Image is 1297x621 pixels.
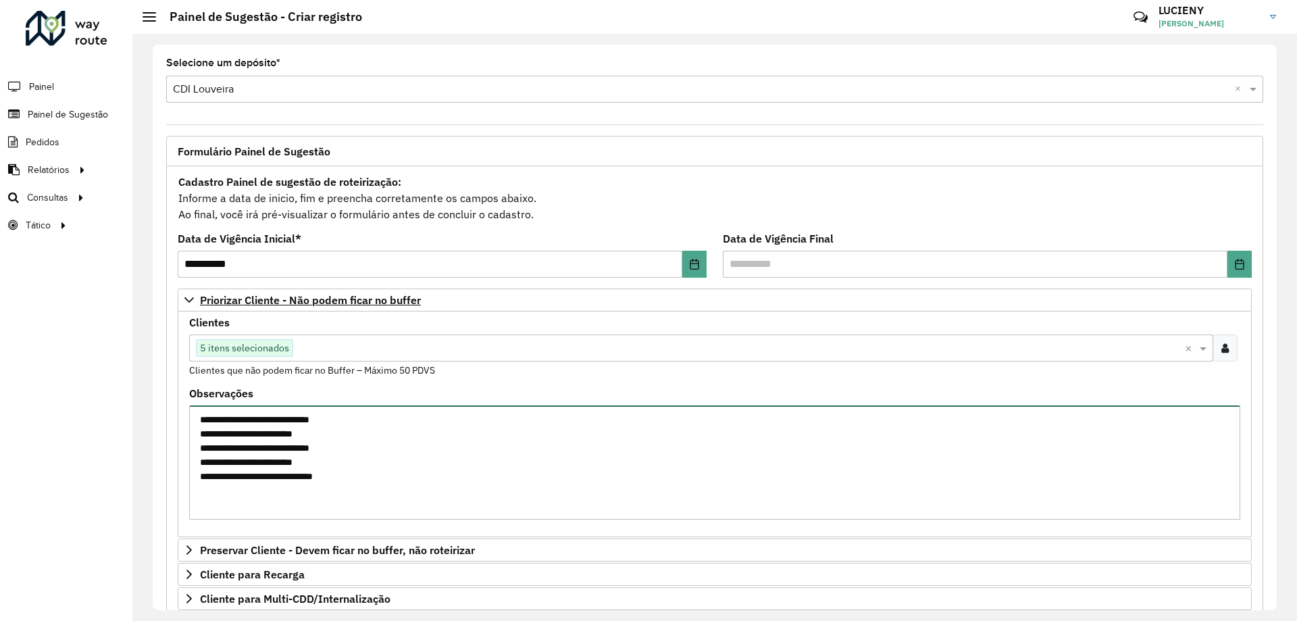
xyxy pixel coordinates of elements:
[178,587,1252,610] a: Cliente para Multi-CDD/Internalização
[178,230,301,247] label: Data de Vigência Inicial
[1159,4,1260,17] h3: LUCIENY
[166,55,280,71] label: Selecione um depósito
[189,314,230,330] label: Clientes
[1159,18,1260,30] span: [PERSON_NAME]
[200,569,305,580] span: Cliente para Recarga
[26,218,51,232] span: Tático
[156,9,362,24] h2: Painel de Sugestão - Criar registro
[27,191,68,205] span: Consultas
[178,539,1252,562] a: Preservar Cliente - Devem ficar no buffer, não roteirizar
[26,135,59,149] span: Pedidos
[723,230,834,247] label: Data de Vigência Final
[1227,251,1252,278] button: Choose Date
[178,146,330,157] span: Formulário Painel de Sugestão
[178,173,1252,223] div: Informe a data de inicio, fim e preencha corretamente os campos abaixo. Ao final, você irá pré-vi...
[28,107,108,122] span: Painel de Sugestão
[1185,340,1196,356] span: Clear all
[29,80,54,94] span: Painel
[200,593,390,604] span: Cliente para Multi-CDD/Internalização
[178,312,1252,537] div: Priorizar Cliente - Não podem ficar no buffer
[682,251,707,278] button: Choose Date
[1126,3,1155,32] a: Contato Rápido
[178,289,1252,312] a: Priorizar Cliente - Não podem ficar no buffer
[200,545,475,555] span: Preservar Cliente - Devem ficar no buffer, não roteirizar
[1235,81,1246,97] span: Clear all
[28,163,70,177] span: Relatórios
[197,340,293,356] span: 5 itens selecionados
[200,295,421,305] span: Priorizar Cliente - Não podem ficar no buffer
[189,385,253,401] label: Observações
[178,175,401,189] strong: Cadastro Painel de sugestão de roteirização:
[189,364,435,376] small: Clientes que não podem ficar no Buffer – Máximo 50 PDVS
[178,563,1252,586] a: Cliente para Recarga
